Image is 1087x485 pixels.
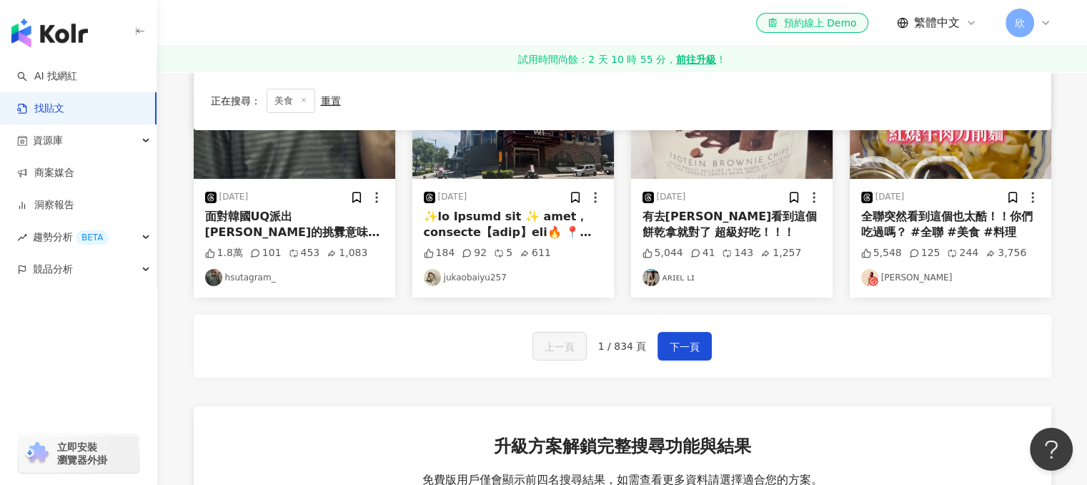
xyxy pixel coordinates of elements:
img: chrome extension [23,442,51,465]
div: 41 [690,246,715,260]
a: 找貼文 [17,102,64,116]
div: 101 [250,246,282,260]
span: 趨勢分析 [33,221,109,253]
div: 面對韓國UQ派出[PERSON_NAME]的挑釁意味濃厚 [205,209,384,241]
span: 下一頁 [670,338,700,356]
div: 1,257 [760,246,801,260]
span: 美食 [267,89,315,113]
iframe: Help Scout Beacon - Open [1030,428,1073,471]
div: 92 [462,246,487,260]
a: 商案媒合 [17,166,74,180]
a: 洞察報告 [17,198,74,212]
span: 正在搜尋 ： [211,95,261,107]
span: 升級方案解鎖完整搜尋功能與結果 [494,435,751,459]
div: ✨lo Ipsumd sit ✨ amet，consecte【adip】eli🔥 📍 seddoei 6 te！incididuntut。 ⚡ labore？ 🚶‍♀️ et 92:90 dol... [424,209,602,241]
a: searchAI 找網紅 [17,69,77,84]
button: 上一頁 [532,332,587,361]
img: KOL Avatar [205,269,222,286]
div: [DATE] [219,191,249,203]
strong: 前往升級 [676,52,716,67]
span: 競品分析 [33,253,73,285]
span: rise [17,232,27,242]
a: 試用時間尚餘：2 天 10 時 55 分，前往升級！ [157,46,1087,72]
div: 全聯突然看到這個也太酷！！你們吃過嗎？ #全聯 #美食 #料理 [861,209,1040,241]
div: 有去[PERSON_NAME]看到這個餅乾拿就對了 超級好吃！！！ [642,209,821,241]
div: 3,756 [986,246,1026,260]
span: 立即安裝 瀏覽器外掛 [57,441,107,466]
a: KOL Avatar[PERSON_NAME] [861,269,1040,286]
span: 資源庫 [33,124,63,157]
a: 預約線上 Demo [756,13,868,33]
div: 重置 [321,95,341,107]
div: [DATE] [438,191,467,203]
div: 5,044 [642,246,683,260]
div: 預約線上 Demo [768,16,856,30]
a: KOL Avatarhsutagram_ [205,269,384,286]
div: [DATE] [657,191,686,203]
img: KOL Avatar [424,269,441,286]
img: KOL Avatar [642,269,660,286]
a: KOL Avatarjukaobaiyu257 [424,269,602,286]
div: BETA [76,230,109,245]
div: 125 [909,246,940,260]
div: 143 [722,246,753,260]
a: KOL Avatarᴀʀɪᴇʟ ʟɪ [642,269,821,286]
button: 下一頁 [657,332,712,361]
img: KOL Avatar [861,269,878,286]
span: 1 / 834 頁 [598,341,647,352]
div: 5 [494,246,512,260]
img: logo [11,19,88,47]
div: 184 [424,246,455,260]
div: 5,548 [861,246,902,260]
span: 繁體中文 [914,15,960,31]
div: 453 [289,246,320,260]
div: 244 [947,246,978,260]
a: chrome extension立即安裝 瀏覽器外掛 [19,434,139,473]
div: 1,083 [327,246,367,260]
div: [DATE] [875,191,905,203]
span: 欣 [1015,15,1025,31]
div: 1.8萬 [205,246,243,260]
div: 611 [520,246,551,260]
